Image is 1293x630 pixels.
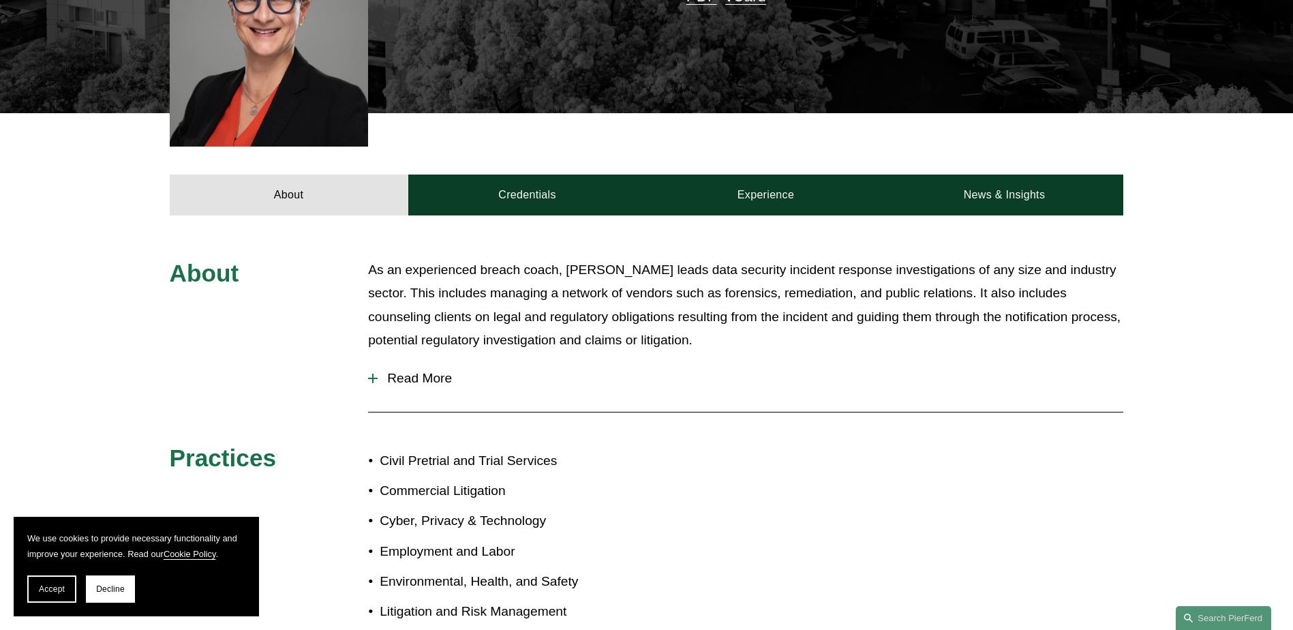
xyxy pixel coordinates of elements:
span: Read More [378,371,1123,386]
a: News & Insights [885,175,1123,215]
section: Cookie banner [14,517,259,616]
a: Cookie Policy [164,549,216,559]
span: Accept [39,584,65,594]
p: Civil Pretrial and Trial Services [380,449,646,473]
a: Credentials [408,175,647,215]
span: About [170,260,239,286]
p: Commercial Litigation [380,479,646,503]
span: Practices [170,445,277,471]
p: As an experienced breach coach, [PERSON_NAME] leads data security incident response investigation... [368,258,1123,352]
a: Experience [647,175,885,215]
button: Accept [27,575,76,603]
p: Litigation and Risk Management [380,600,646,624]
p: We use cookies to provide necessary functionality and improve your experience. Read our . [27,530,245,562]
button: Read More [368,361,1123,396]
a: About [170,175,408,215]
a: Search this site [1176,606,1271,630]
p: Employment and Labor [380,540,646,564]
span: Decline [96,584,125,594]
button: Decline [86,575,135,603]
p: Cyber, Privacy & Technology [380,509,646,533]
p: Environmental, Health, and Safety [380,570,646,594]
